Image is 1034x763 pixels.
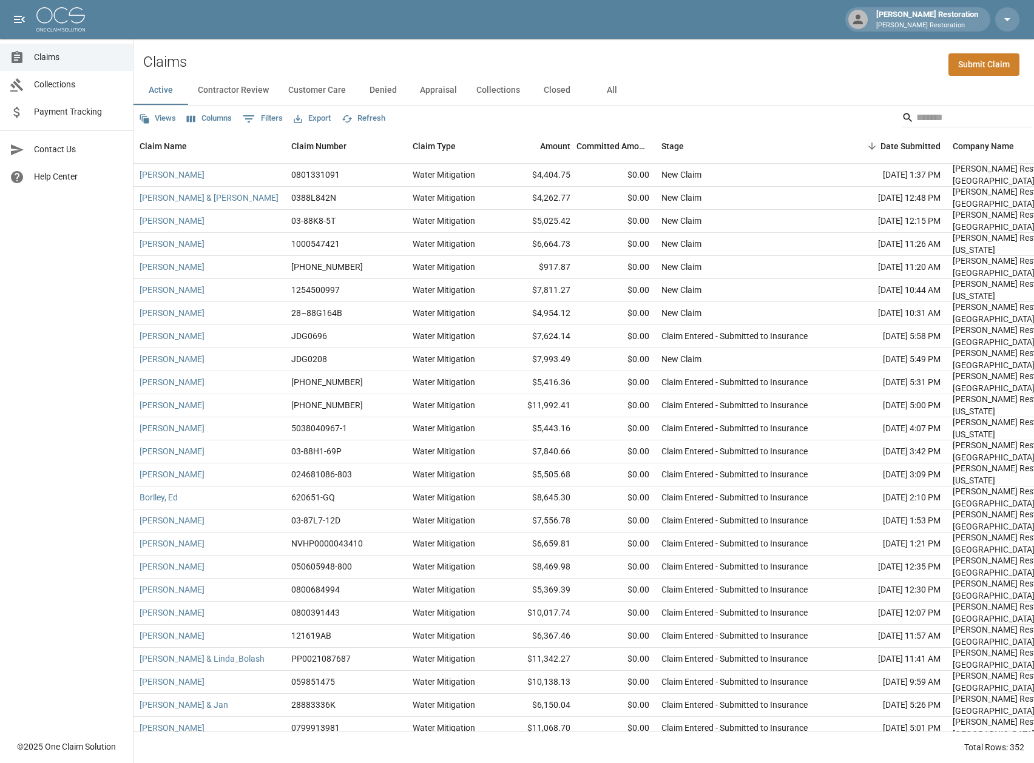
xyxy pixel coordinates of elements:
[576,694,655,717] div: $0.00
[140,169,204,181] a: [PERSON_NAME]
[837,187,947,210] div: [DATE] 12:48 PM
[576,302,655,325] div: $0.00
[291,491,335,503] div: 620651-GQ
[576,164,655,187] div: $0.00
[291,468,352,480] div: 024681086-803
[188,76,279,105] button: Contractor Review
[498,440,576,463] div: $7,840.66
[140,491,178,503] a: Borlley, Ed
[661,353,701,365] div: New Claim
[140,722,204,734] a: [PERSON_NAME]
[530,76,584,105] button: Closed
[498,256,576,279] div: $917.87
[498,625,576,648] div: $6,367.46
[413,261,475,273] div: Water Mitigation
[498,279,576,302] div: $7,811.27
[413,537,475,550] div: Water Mitigation
[576,509,655,533] div: $0.00
[291,353,327,365] div: JDG0208
[498,671,576,694] div: $10,138.13
[413,560,475,573] div: Water Mitigation
[871,8,983,30] div: [PERSON_NAME] Restoration
[410,76,467,105] button: Appraisal
[576,256,655,279] div: $0.00
[291,676,335,688] div: 059851475
[576,717,655,740] div: $0.00
[291,422,347,434] div: 5038040967-1
[140,215,204,227] a: [PERSON_NAME]
[413,238,475,250] div: Water Mitigation
[133,76,1034,105] div: dynamic tabs
[576,348,655,371] div: $0.00
[279,76,356,105] button: Customer Care
[837,348,947,371] div: [DATE] 5:49 PM
[291,215,336,227] div: 03-88K8-5T
[576,602,655,625] div: $0.00
[837,579,947,602] div: [DATE] 12:30 PM
[140,560,204,573] a: [PERSON_NAME]
[576,371,655,394] div: $0.00
[34,170,123,183] span: Help Center
[413,399,475,411] div: Water Mitigation
[837,694,947,717] div: [DATE] 5:26 PM
[140,630,204,642] a: [PERSON_NAME]
[498,486,576,509] div: $8,645.30
[837,164,947,187] div: [DATE] 1:37 PM
[576,648,655,671] div: $0.00
[498,694,576,717] div: $6,150.04
[661,399,808,411] div: Claim Entered - Submitted to Insurance
[34,78,123,91] span: Collections
[576,325,655,348] div: $0.00
[661,376,808,388] div: Claim Entered - Submitted to Insurance
[661,422,808,434] div: Claim Entered - Submitted to Insurance
[837,717,947,740] div: [DATE] 5:01 PM
[413,699,475,711] div: Water Mitigation
[413,192,475,204] div: Water Mitigation
[953,129,1014,163] div: Company Name
[339,109,388,128] button: Refresh
[498,187,576,210] div: $4,262.77
[140,261,204,273] a: [PERSON_NAME]
[498,717,576,740] div: $11,068.70
[140,699,228,711] a: [PERSON_NAME] & Jan
[661,607,808,619] div: Claim Entered - Submitted to Insurance
[661,445,808,457] div: Claim Entered - Submitted to Insurance
[655,129,837,163] div: Stage
[948,53,1019,76] a: Submit Claim
[964,741,1024,753] div: Total Rows: 352
[407,129,498,163] div: Claim Type
[498,394,576,417] div: $11,992.41
[661,583,808,596] div: Claim Entered - Submitted to Insurance
[498,302,576,325] div: $4,954.12
[413,676,475,688] div: Water Mitigation
[291,583,340,596] div: 0800684994
[184,109,235,128] button: Select columns
[837,671,947,694] div: [DATE] 9:59 AM
[413,468,475,480] div: Water Mitigation
[837,129,947,163] div: Date Submitted
[837,371,947,394] div: [DATE] 5:31 PM
[291,307,342,319] div: 28–88G164B
[837,279,947,302] div: [DATE] 10:44 AM
[140,129,187,163] div: Claim Name
[661,468,808,480] div: Claim Entered - Submitted to Insurance
[661,169,701,181] div: New Claim
[498,325,576,348] div: $7,624.14
[140,514,204,526] a: [PERSON_NAME]
[837,486,947,509] div: [DATE] 2:10 PM
[540,129,570,163] div: Amount
[413,376,475,388] div: Water Mitigation
[661,215,701,227] div: New Claim
[140,330,204,342] a: [PERSON_NAME]
[837,533,947,556] div: [DATE] 1:21 PM
[837,648,947,671] div: [DATE] 11:41 AM
[140,468,204,480] a: [PERSON_NAME]
[140,399,204,411] a: [PERSON_NAME]
[661,192,701,204] div: New Claim
[576,671,655,694] div: $0.00
[413,630,475,642] div: Water Mitigation
[576,187,655,210] div: $0.00
[902,108,1032,130] div: Search
[837,210,947,233] div: [DATE] 12:15 PM
[291,722,340,734] div: 0799913981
